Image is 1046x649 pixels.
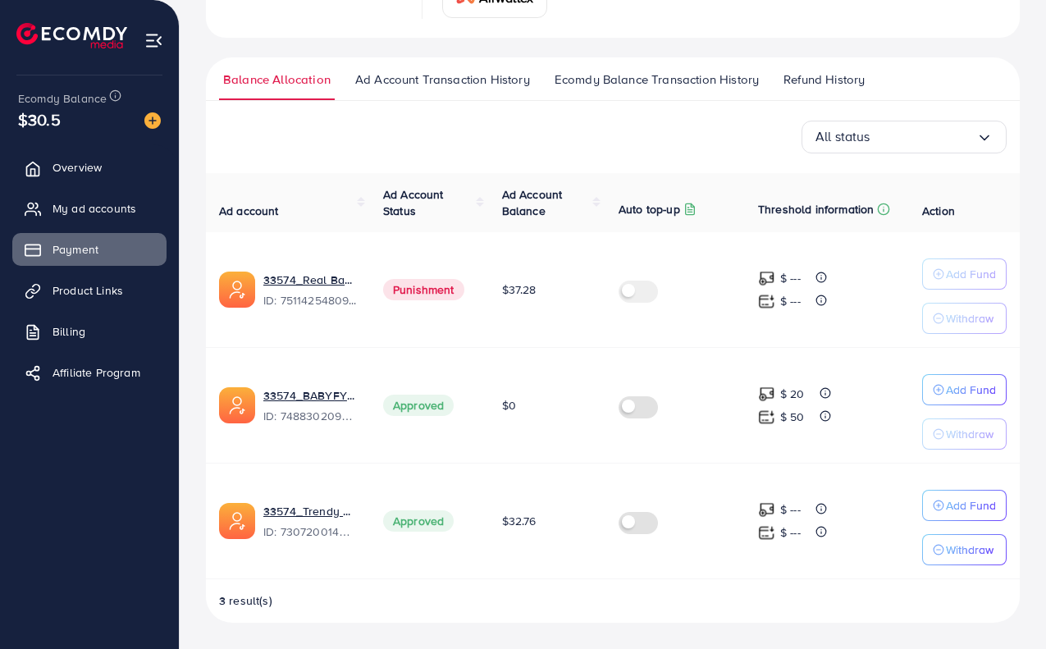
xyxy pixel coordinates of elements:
[53,159,102,176] span: Overview
[922,303,1007,334] button: Withdraw
[922,534,1007,565] button: Withdraw
[263,387,357,425] div: <span class='underline'>33574_BABYFY_1743506203199</span></br>7488302092638109713
[383,395,454,416] span: Approved
[16,23,127,48] img: logo
[870,124,976,149] input: Search for option
[946,309,993,328] p: Withdraw
[946,540,993,560] p: Withdraw
[815,124,870,149] span: All status
[12,151,167,184] a: Overview
[758,386,775,403] img: top-up amount
[946,380,996,400] p: Add Fund
[53,282,123,299] span: Product Links
[502,281,537,298] span: $37.28
[263,503,357,541] div: <span class='underline'>33574_Trendy New Ad Account_1701340139148</span></br>7307200144494297090
[780,291,801,311] p: $ ---
[758,199,874,219] p: Threshold information
[758,524,775,542] img: top-up amount
[922,374,1007,405] button: Add Fund
[922,418,1007,450] button: Withdraw
[780,268,801,288] p: $ ---
[555,71,759,89] span: Ecomdy Balance Transaction History
[502,513,537,529] span: $32.76
[12,233,167,266] a: Payment
[53,200,136,217] span: My ad accounts
[802,121,1007,153] div: Search for option
[383,510,454,532] span: Approved
[946,264,996,284] p: Add Fund
[758,270,775,287] img: top-up amount
[144,112,161,129] img: image
[219,203,279,219] span: Ad account
[355,71,530,89] span: Ad Account Transaction History
[780,523,801,542] p: $ ---
[780,384,805,404] p: $ 20
[12,274,167,307] a: Product Links
[783,71,865,89] span: Refund History
[758,501,775,519] img: top-up amount
[263,272,357,288] a: 33574_Real Babyfy_1748890051070
[53,323,85,340] span: Billing
[12,192,167,225] a: My ad accounts
[976,575,1034,637] iframe: Chat
[780,407,805,427] p: $ 50
[780,500,801,519] p: $ ---
[18,90,107,107] span: Ecomdy Balance
[263,523,357,540] span: ID: 7307200144494297090
[946,424,993,444] p: Withdraw
[12,315,167,348] a: Billing
[18,107,61,131] span: $30.5
[12,356,167,389] a: Affiliate Program
[502,186,563,219] span: Ad Account Balance
[946,496,996,515] p: Add Fund
[219,272,255,308] img: ic-ads-acc.e4c84228.svg
[922,203,955,219] span: Action
[53,241,98,258] span: Payment
[619,199,680,219] p: Auto top-up
[922,258,1007,290] button: Add Fund
[219,503,255,539] img: ic-ads-acc.e4c84228.svg
[383,279,464,300] span: Punishment
[223,71,331,89] span: Balance Allocation
[922,490,1007,521] button: Add Fund
[219,592,272,609] span: 3 result(s)
[502,397,516,414] span: $0
[263,503,357,519] a: 33574_Trendy New Ad Account_1701340139148
[263,292,357,309] span: ID: 7511425480995209233
[53,364,140,381] span: Affiliate Program
[758,409,775,426] img: top-up amount
[144,31,163,50] img: menu
[263,272,357,309] div: <span class='underline'>33574_Real Babyfy_1748890051070</span></br>7511425480995209233
[263,408,357,424] span: ID: 7488302092638109713
[263,387,357,404] a: 33574_BABYFY_1743506203199
[383,186,444,219] span: Ad Account Status
[219,387,255,423] img: ic-ads-acc.e4c84228.svg
[758,293,775,310] img: top-up amount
